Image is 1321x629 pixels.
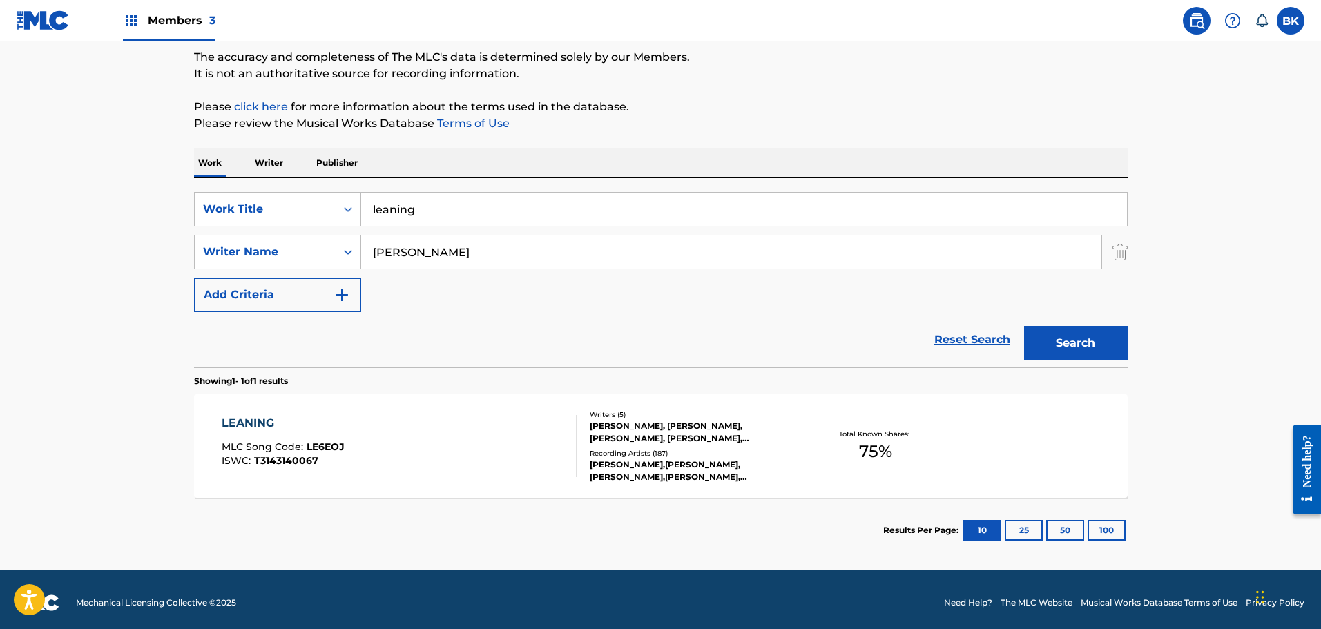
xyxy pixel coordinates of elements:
[17,10,70,30] img: MLC Logo
[1046,520,1084,541] button: 50
[234,100,288,113] a: click here
[1005,520,1043,541] button: 25
[1081,597,1237,609] a: Musical Works Database Terms of Use
[1255,14,1269,28] div: Notifications
[312,148,362,177] p: Publisher
[203,201,327,217] div: Work Title
[1252,563,1321,629] iframe: Chat Widget
[590,458,798,483] div: [PERSON_NAME],[PERSON_NAME], [PERSON_NAME],[PERSON_NAME], [PERSON_NAME], [PERSON_NAME], [PERSON_N...
[590,448,798,458] div: Recording Artists ( 187 )
[123,12,139,29] img: Top Rightsholders
[839,429,913,439] p: Total Known Shares:
[1183,7,1211,35] a: Public Search
[883,524,962,536] p: Results Per Page:
[203,244,327,260] div: Writer Name
[1188,12,1205,29] img: search
[1224,12,1241,29] img: help
[194,49,1128,66] p: The accuracy and completeness of The MLC's data is determined solely by our Members.
[1024,326,1128,360] button: Search
[334,287,350,303] img: 9d2ae6d4665cec9f34b9.svg
[254,454,318,467] span: T3143140067
[194,115,1128,132] p: Please review the Musical Works Database
[859,439,892,464] span: 75 %
[194,278,361,312] button: Add Criteria
[194,66,1128,82] p: It is not an authoritative source for recording information.
[222,415,345,432] div: LEANING
[1282,414,1321,525] iframe: Resource Center
[590,420,798,445] div: [PERSON_NAME], [PERSON_NAME], [PERSON_NAME], [PERSON_NAME], [PERSON_NAME]
[148,12,215,28] span: Members
[1001,597,1072,609] a: The MLC Website
[927,325,1017,355] a: Reset Search
[222,454,254,467] span: ISWC :
[1256,577,1264,618] div: Drag
[307,441,345,453] span: LE6EOJ
[1112,235,1128,269] img: Delete Criterion
[1088,520,1126,541] button: 100
[1246,597,1304,609] a: Privacy Policy
[590,409,798,420] div: Writers ( 5 )
[434,117,510,130] a: Terms of Use
[194,99,1128,115] p: Please for more information about the terms used in the database.
[194,394,1128,498] a: LEANINGMLC Song Code:LE6EOJISWC:T3143140067Writers (5)[PERSON_NAME], [PERSON_NAME], [PERSON_NAME]...
[251,148,287,177] p: Writer
[963,520,1001,541] button: 10
[222,441,307,453] span: MLC Song Code :
[76,597,236,609] span: Mechanical Licensing Collective © 2025
[194,375,288,387] p: Showing 1 - 1 of 1 results
[194,148,226,177] p: Work
[194,192,1128,367] form: Search Form
[944,597,992,609] a: Need Help?
[209,14,215,27] span: 3
[1277,7,1304,35] div: User Menu
[1219,7,1246,35] div: Help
